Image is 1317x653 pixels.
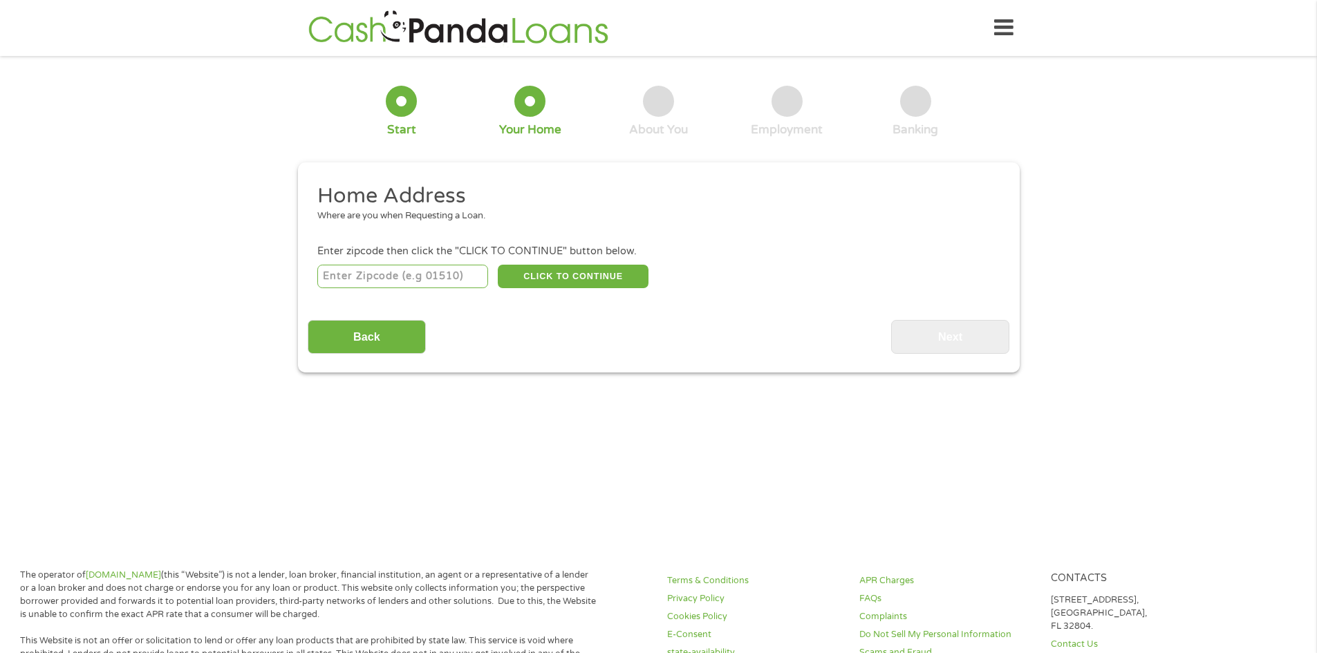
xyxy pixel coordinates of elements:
div: Start [387,122,416,138]
a: APR Charges [859,574,1035,587]
button: CLICK TO CONTINUE [498,265,648,288]
a: E-Consent [667,628,843,641]
div: Enter zipcode then click the "CLICK TO CONTINUE" button below. [317,244,999,259]
div: Banking [893,122,938,138]
div: About You [629,122,688,138]
a: Privacy Policy [667,592,843,605]
a: [DOMAIN_NAME] [86,569,161,580]
a: Contact Us [1051,638,1226,651]
a: Terms & Conditions [667,574,843,587]
input: Enter Zipcode (e.g 01510) [317,265,488,288]
div: Your Home [499,122,561,138]
a: Cookies Policy [667,610,843,623]
input: Back [308,320,426,354]
p: The operator of (this “Website”) is not a lender, loan broker, financial institution, an agent or... [20,569,597,621]
div: Where are you when Requesting a Loan. [317,209,989,223]
a: FAQs [859,592,1035,605]
div: Employment [751,122,823,138]
a: Complaints [859,610,1035,623]
img: GetLoanNow Logo [304,8,613,48]
h4: Contacts [1051,572,1226,585]
input: Next [891,320,1009,354]
p: [STREET_ADDRESS], [GEOGRAPHIC_DATA], FL 32804. [1051,594,1226,633]
h2: Home Address [317,182,989,210]
a: Do Not Sell My Personal Information [859,628,1035,641]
